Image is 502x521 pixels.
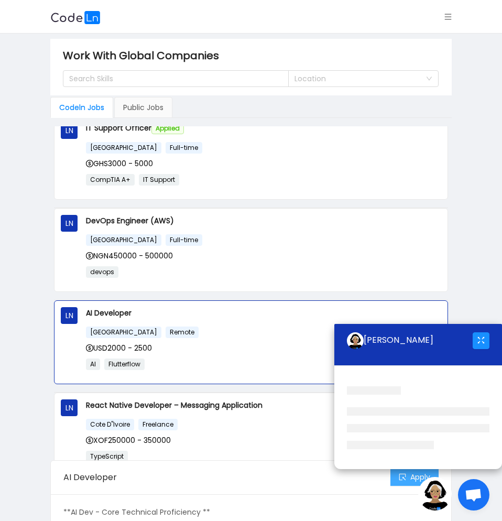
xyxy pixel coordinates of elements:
[63,47,225,64] span: Work With Global Companies
[166,327,199,338] span: Remote
[86,160,93,167] i: icon: dollar
[86,215,441,226] p: DevOps Engineer (AWS)
[444,13,452,20] i: icon: menu
[86,359,100,370] span: AI
[50,11,101,24] img: logobg.f302741d.svg
[86,158,153,169] span: GHS3000 - 5000
[69,73,273,84] div: Search Skills
[86,399,441,411] p: React Native Developer – Messaging Application
[151,123,184,134] span: Applied
[294,73,421,84] div: Location
[86,435,171,446] span: XOF250000 - 350000
[86,174,135,186] span: CompTIA A+
[66,215,73,232] span: LN
[66,122,73,139] span: LN
[390,469,439,486] button: icon: selectApply
[86,451,128,462] span: TypeScript
[86,122,441,134] p: IT Support Officer
[347,332,364,349] img: ground.ddcf5dcf.png
[418,477,452,511] img: ground.ddcf5dcf.png
[86,307,441,319] p: AI Developer
[104,359,145,370] span: Flutterflow
[63,507,439,518] p: **AI Dev - Core Technical Proficiency **
[86,234,161,246] span: [GEOGRAPHIC_DATA]
[86,266,118,278] span: devops
[86,344,93,352] i: icon: dollar
[166,142,202,154] span: Full-time
[86,343,152,353] span: USD2000 - 2500
[138,419,178,430] span: Freelance
[50,97,113,118] div: Codeln Jobs
[86,252,93,259] i: icon: dollar
[86,419,134,430] span: Cote D"Ivoire
[86,327,161,338] span: [GEOGRAPHIC_DATA]
[63,471,117,483] span: AI Developer
[426,75,432,83] i: icon: down
[66,307,73,324] span: LN
[473,332,489,349] button: icon: fullscreen
[114,97,172,118] div: Public Jobs
[458,479,489,511] div: Open chat
[86,142,161,154] span: [GEOGRAPHIC_DATA]
[86,251,173,261] span: NGN450000 - 500000
[86,437,93,444] i: icon: dollar
[66,399,73,416] span: LN
[139,174,179,186] span: IT Support
[347,332,473,349] div: [PERSON_NAME]
[166,234,202,246] span: Full-time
